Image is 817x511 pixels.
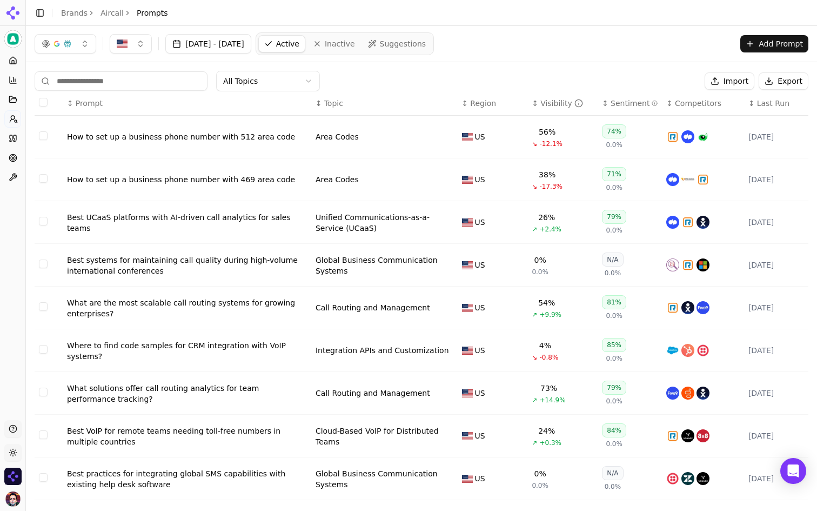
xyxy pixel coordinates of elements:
div: Best practices for integrating global SMS capabilities with existing help desk software [67,468,307,490]
span: 0.0% [606,226,622,235]
a: Suggestions [363,35,432,52]
div: [DATE] [748,131,804,142]
button: Select row 8 [39,430,48,439]
button: Select row 7 [39,388,48,396]
img: 8x8 [697,429,709,442]
div: 26% [538,212,555,223]
img: ringcentral [681,216,694,229]
span: US [475,174,485,185]
span: 0.0% [605,482,621,491]
a: How to set up a business phone number with 512 area code [67,131,307,142]
th: Prompt [63,91,311,116]
a: What are the most scalable call routing systems for growing enterprises? [67,297,307,319]
a: Inactive [307,35,360,52]
div: N/A [602,466,623,480]
a: Best systems for maintaining call quality during high-volume international conferences [67,255,307,276]
div: 56% [539,127,555,137]
a: Best UCaaS platforms with AI-driven call analytics for sales teams [67,212,307,234]
img: grasshopper [697,130,709,143]
span: Prompts [137,8,168,18]
div: 54% [538,297,555,308]
div: 71% [602,167,626,181]
img: twilio [697,344,709,357]
img: ringcentral [697,173,709,186]
div: [DATE] [748,345,804,356]
div: Integration APIs and Customization [316,345,449,356]
span: Inactive [325,38,355,49]
a: Area Codes [316,131,359,142]
img: ringcentral [666,130,679,143]
span: 0.0% [606,183,622,192]
div: ↕Competitors [666,98,740,109]
img: nextiva [681,301,694,314]
a: Global Business Communication Systems [316,255,453,276]
img: nextiva [697,387,709,400]
span: US [475,345,485,356]
div: ↕Sentiment [602,98,658,109]
div: 0% [534,468,546,479]
div: [DATE] [748,430,804,441]
span: 0.0% [606,354,622,363]
img: vonage [681,429,694,442]
img: US flag [462,176,473,184]
a: How to set up a business phone number with 469 area code [67,174,307,185]
img: vitel global [681,173,694,186]
img: salesforce [666,344,679,357]
button: Add Prompt [740,35,808,52]
a: Area Codes [316,174,359,185]
button: Current brand: Aircall [4,30,22,48]
a: Global Business Communication Systems [316,468,453,490]
div: 85% [602,338,626,352]
img: dialpad [666,173,679,186]
span: 0.0% [532,268,548,276]
span: Topic [324,98,343,109]
div: Open Intercom Messenger [780,458,806,484]
div: Visibility [540,98,583,109]
span: -12.1% [539,140,562,148]
span: ↗ [532,225,537,234]
div: Call Routing and Management [316,388,430,399]
img: US flag [462,347,473,355]
img: dialpad [666,216,679,229]
span: 0.0% [606,141,622,149]
button: Select row 4 [39,260,48,268]
span: US [475,430,485,441]
span: ↘ [532,182,537,191]
img: US flag [462,475,473,483]
span: US [475,388,485,399]
button: [DATE] - [DATE] [165,34,251,54]
div: Call Routing and Management [316,302,430,313]
th: Region [458,91,528,116]
div: N/A [602,253,623,267]
img: five9 [697,301,709,314]
span: +2.4% [539,225,561,234]
span: Last Run [757,98,789,109]
span: ↘ [532,140,537,148]
button: Select all rows [39,98,48,107]
span: Suggestions [380,38,426,49]
span: ↗ [532,439,537,447]
img: ringcentral [666,301,679,314]
a: Best VoIP for remote teams needing toll-free numbers in multiple countries [67,426,307,447]
img: dialpad [681,130,694,143]
a: Cloud-Based VoIP for Distributed Teams [316,426,453,447]
div: ↕Last Run [748,98,804,109]
img: US flag [462,218,473,227]
img: Cognizo [4,468,22,485]
img: US flag [462,133,473,141]
div: [DATE] [748,473,804,484]
div: ↕Visibility [532,98,593,109]
img: five9 [666,387,679,400]
span: +14.9% [539,396,565,404]
div: [DATE] [748,302,804,313]
div: What solutions offer call routing analytics for team performance tracking? [67,383,307,404]
button: Select row 1 [39,131,48,140]
div: 79% [602,210,626,224]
